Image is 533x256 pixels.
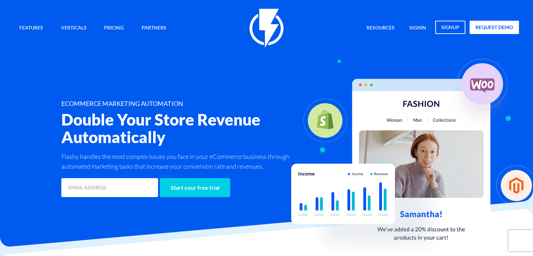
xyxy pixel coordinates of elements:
a: signin [404,21,431,36]
input: Start your free trial [160,178,230,197]
a: signup [435,21,465,34]
a: Partners [136,21,172,36]
p: Flashy handles the most complex issues you face in your eCommerce business through automated mark... [61,151,303,171]
h2: Double Your Store Revenue Automatically [61,111,303,146]
h1: ECOMMERCE MARKETING AUTOMATION [61,100,303,107]
input: EMAIL ADDRESS [61,178,158,197]
a: Features [14,21,48,36]
a: Pricing [99,21,129,36]
a: request demo [470,21,519,34]
a: Resources [361,21,400,36]
a: Verticals [56,21,92,36]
